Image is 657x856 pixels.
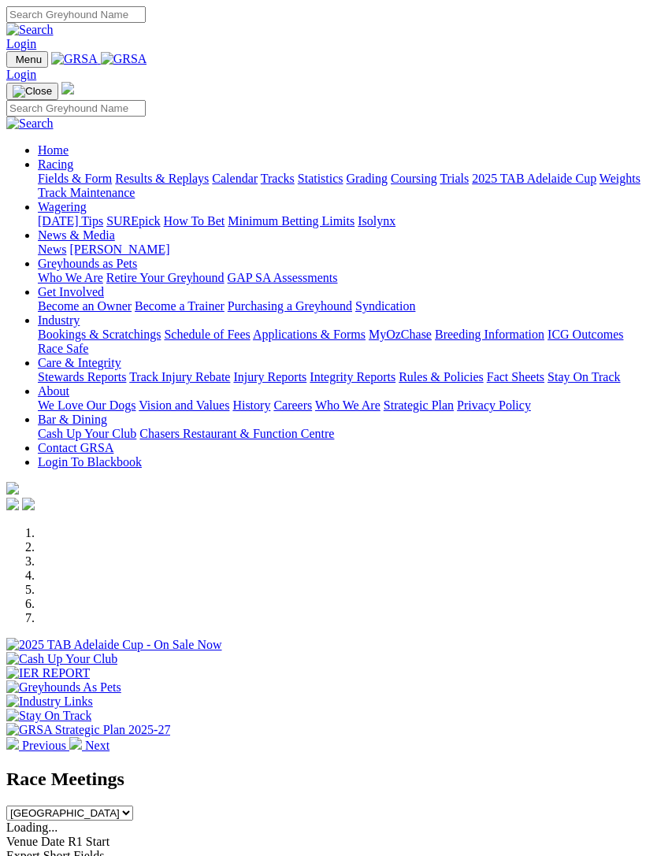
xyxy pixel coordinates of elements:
[38,441,113,454] a: Contact GRSA
[51,52,98,66] img: GRSA
[69,243,169,256] a: [PERSON_NAME]
[69,737,82,750] img: chevron-right-pager-white.svg
[38,299,651,313] div: Get Involved
[315,398,380,412] a: Who We Are
[6,100,146,117] input: Search
[38,342,88,355] a: Race Safe
[135,299,225,313] a: Become a Trainer
[547,328,623,341] a: ICG Outcomes
[101,52,147,66] img: GRSA
[38,214,651,228] div: Wagering
[38,243,66,256] a: News
[6,482,19,495] img: logo-grsa-white.png
[106,214,160,228] a: SUREpick
[38,172,651,200] div: Racing
[38,271,651,285] div: Greyhounds as Pets
[6,6,146,23] input: Search
[358,214,395,228] a: Isolynx
[164,214,225,228] a: How To Bet
[38,271,103,284] a: Who We Are
[139,398,229,412] a: Vision and Values
[38,214,103,228] a: [DATE] Tips
[22,739,66,752] span: Previous
[310,370,395,384] a: Integrity Reports
[68,835,109,848] span: R1 Start
[6,638,222,652] img: 2025 TAB Adelaide Cup - On Sale Now
[106,271,225,284] a: Retire Your Greyhound
[6,709,91,723] img: Stay On Track
[457,398,531,412] a: Privacy Policy
[38,384,69,398] a: About
[38,328,651,356] div: Industry
[212,172,258,185] a: Calendar
[38,186,135,199] a: Track Maintenance
[6,51,48,68] button: Toggle navigation
[232,398,270,412] a: History
[69,739,109,752] a: Next
[6,117,54,131] img: Search
[38,313,80,327] a: Industry
[355,299,415,313] a: Syndication
[13,85,52,98] img: Close
[41,835,65,848] span: Date
[164,328,250,341] a: Schedule of Fees
[6,821,58,834] span: Loading...
[233,370,306,384] a: Injury Reports
[6,498,19,510] img: facebook.svg
[6,666,90,680] img: IER REPORT
[6,23,54,37] img: Search
[6,723,170,737] img: GRSA Strategic Plan 2025-27
[38,157,73,171] a: Racing
[129,370,230,384] a: Track Injury Rebate
[38,455,142,469] a: Login To Blackbook
[6,739,69,752] a: Previous
[38,398,135,412] a: We Love Our Dogs
[115,172,209,185] a: Results & Replays
[38,200,87,213] a: Wagering
[253,328,366,341] a: Applications & Forms
[38,398,651,413] div: About
[6,695,93,709] img: Industry Links
[16,54,42,65] span: Menu
[487,370,544,384] a: Fact Sheets
[6,769,651,790] h2: Race Meetings
[399,370,484,384] a: Rules & Policies
[38,228,115,242] a: News & Media
[228,271,338,284] a: GAP SA Assessments
[273,398,312,412] a: Careers
[38,328,161,341] a: Bookings & Scratchings
[38,243,651,257] div: News & Media
[228,299,352,313] a: Purchasing a Greyhound
[38,427,651,441] div: Bar & Dining
[85,739,109,752] span: Next
[38,257,137,270] a: Greyhounds as Pets
[6,835,38,848] span: Venue
[6,652,117,666] img: Cash Up Your Club
[38,172,112,185] a: Fields & Form
[38,413,107,426] a: Bar & Dining
[391,172,437,185] a: Coursing
[6,680,121,695] img: Greyhounds As Pets
[6,68,36,81] a: Login
[61,82,74,94] img: logo-grsa-white.png
[472,172,596,185] a: 2025 TAB Adelaide Cup
[6,37,36,50] a: Login
[440,172,469,185] a: Trials
[22,498,35,510] img: twitter.svg
[38,299,132,313] a: Become an Owner
[6,737,19,750] img: chevron-left-pager-white.svg
[38,356,121,369] a: Care & Integrity
[369,328,432,341] a: MyOzChase
[347,172,388,185] a: Grading
[298,172,343,185] a: Statistics
[261,172,295,185] a: Tracks
[38,143,69,157] a: Home
[435,328,544,341] a: Breeding Information
[38,370,651,384] div: Care & Integrity
[599,172,640,185] a: Weights
[139,427,334,440] a: Chasers Restaurant & Function Centre
[38,427,136,440] a: Cash Up Your Club
[228,214,354,228] a: Minimum Betting Limits
[547,370,620,384] a: Stay On Track
[6,83,58,100] button: Toggle navigation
